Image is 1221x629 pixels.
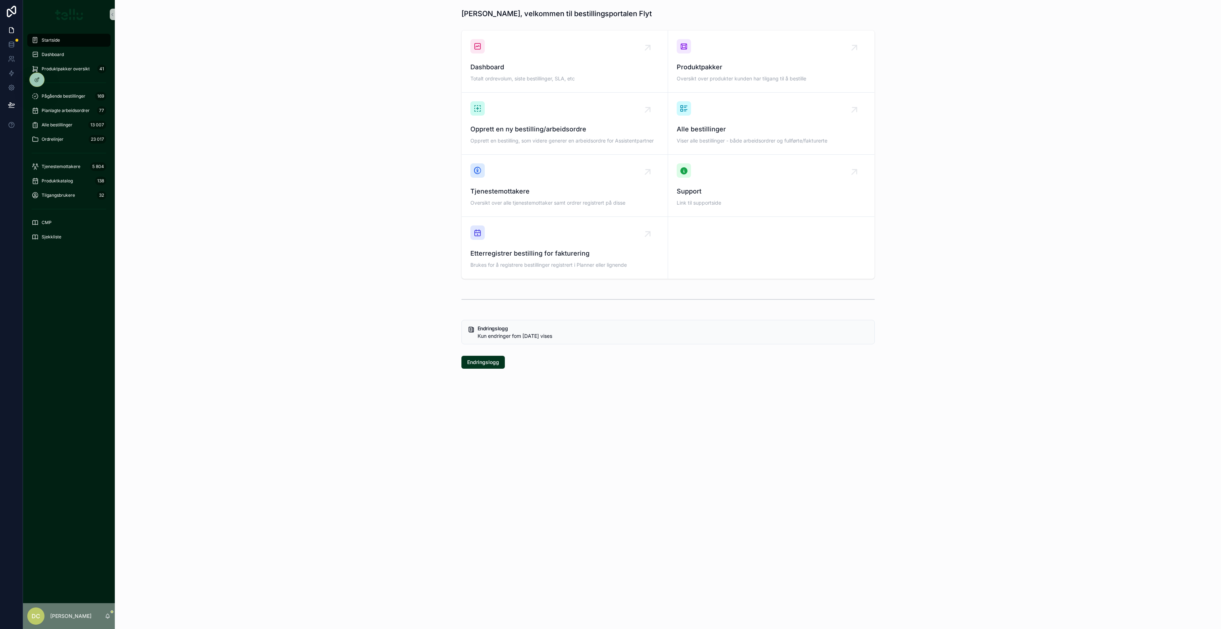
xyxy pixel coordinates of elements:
[42,136,64,142] span: Ordrelinjer
[668,155,874,217] a: SupportLink til supportside
[27,174,111,187] a: Produktkatalog138
[42,93,85,99] span: Pågående bestillinger
[42,234,61,240] span: Sjekkliste
[23,29,115,253] div: scrollable content
[95,177,106,185] div: 138
[462,93,668,155] a: Opprett en ny bestilling/arbeidsordreOpprett en bestilling, som videre generer en arbeidsordre fo...
[462,31,668,93] a: DashboardTotalt ordrevolum, siste bestillinger, SLA, etc
[478,333,552,339] span: Kun endringer fom [DATE] vises
[677,62,866,72] span: Produktpakker
[27,230,111,243] a: Sjekkliste
[462,155,668,217] a: TjenestemottakereOversikt over alle tjenestemottaker samt ordrer registrert på disse
[478,332,869,340] div: Kun endringer fom 25 oktober vises
[677,124,866,134] span: Alle bestillinger
[42,192,75,198] span: Tilgangsbrukere
[32,612,40,620] span: DC
[50,612,91,620] p: [PERSON_NAME]
[461,356,505,369] button: Endringslogg
[677,199,866,206] span: Link til supportside
[470,62,659,72] span: Dashboard
[27,104,111,117] a: Planlagte arbeidsordrer77
[470,248,659,258] span: Etterregistrer bestilling for fakturering
[89,135,106,144] div: 23 017
[668,93,874,155] a: Alle bestillingerViser alle bestillinger - både arbeidsordrer og fullførte/fakturerte
[668,31,874,93] a: ProduktpakkerOversikt over produkter kunden har tilgang til å bestille
[677,186,866,196] span: Support
[470,199,659,206] span: Oversikt over alle tjenestemottaker samt ordrer registrert på disse
[677,75,866,82] span: Oversikt over produkter kunden har tilgang til å bestille
[470,124,659,134] span: Opprett en ny bestilling/arbeidsordre
[42,52,64,57] span: Dashboard
[461,9,652,19] h1: [PERSON_NAME], velkommen til bestillingsportalen Flyt
[470,186,659,196] span: Tjenestemottakere
[27,34,111,47] a: Startside
[27,133,111,146] a: Ordrelinjer23 017
[42,178,73,184] span: Produktkatalog
[467,359,499,366] span: Endringslogg
[90,162,106,171] div: 5 804
[42,108,90,113] span: Planlagte arbeidsordrer
[97,65,106,73] div: 41
[27,160,111,173] a: Tjenestemottakere5 804
[42,37,60,43] span: Startside
[97,191,106,200] div: 32
[27,216,111,229] a: CMP
[470,261,659,269] span: Brukes for å registrere bestillinger registrert i Planner eller lignende
[27,48,111,61] a: Dashboard
[27,62,111,75] a: Produktpakker oversikt41
[42,66,90,72] span: Produktpakker oversikt
[677,137,866,144] span: Viser alle bestillinger - både arbeidsordrer og fullførte/fakturerte
[55,9,83,20] img: App logo
[97,106,106,115] div: 77
[88,121,106,129] div: 13 007
[42,122,72,128] span: Alle bestillinger
[95,92,106,101] div: 169
[470,75,659,82] span: Totalt ordrevolum, siste bestillinger, SLA, etc
[27,90,111,103] a: Pågående bestillinger169
[462,217,668,279] a: Etterregistrer bestilling for faktureringBrukes for å registrere bestillinger registrert i Planne...
[27,189,111,202] a: Tilgangsbrukere32
[470,137,659,144] span: Opprett en bestilling, som videre generer en arbeidsordre for Assistentpartner
[478,326,869,331] h5: Endringslogg
[42,220,52,225] span: CMP
[42,164,80,169] span: Tjenestemottakere
[27,118,111,131] a: Alle bestillinger13 007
